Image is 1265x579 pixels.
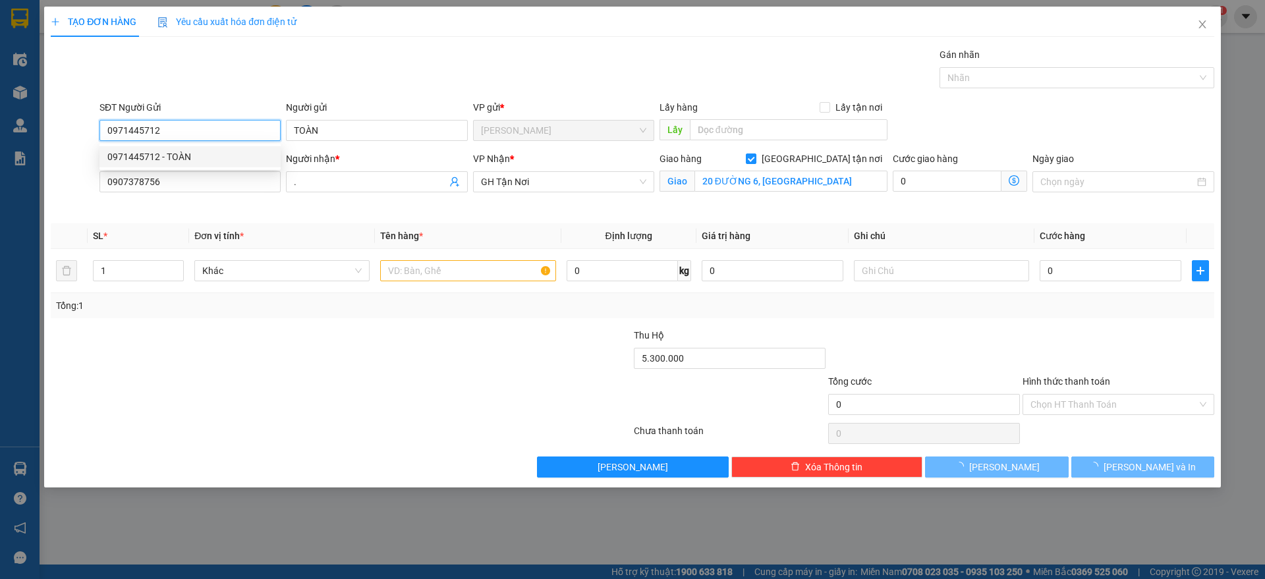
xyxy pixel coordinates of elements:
[940,49,980,60] label: Gán nhãn
[660,153,702,164] span: Giao hàng
[830,100,887,115] span: Lấy tận nơi
[1197,19,1208,30] span: close
[1032,153,1074,164] label: Ngày giao
[51,17,60,26] span: plus
[791,462,800,472] span: delete
[849,223,1034,249] th: Ghi chú
[126,77,198,123] span: BÁCH KHOA
[107,150,273,164] div: 0971445712 - TOÀN
[157,17,168,28] img: icon
[126,13,157,26] span: Nhận:
[1009,175,1019,186] span: dollar-circle
[157,16,296,27] span: Yêu cầu xuất hóa đơn điện tử
[93,231,103,241] span: SL
[702,231,750,241] span: Giá trị hàng
[1040,231,1085,241] span: Cước hàng
[598,460,668,474] span: [PERSON_NAME]
[56,260,77,281] button: delete
[893,171,1001,192] input: Cước giao hàng
[1104,460,1196,474] span: [PERSON_NAME] và In
[202,261,362,281] span: Khác
[286,100,467,115] div: Người gửi
[99,146,281,167] div: 0971445712 - TOÀN
[731,456,923,478] button: deleteXóa Thông tin
[126,59,218,77] div: 0347547132
[481,121,646,140] span: Gia Kiệm
[854,260,1029,281] input: Ghi Chú
[969,460,1040,474] span: [PERSON_NAME]
[925,456,1068,478] button: [PERSON_NAME]
[805,460,862,474] span: Xóa Thông tin
[660,102,698,113] span: Lấy hàng
[473,153,510,164] span: VP Nhận
[126,43,218,59] div: .
[660,171,694,192] span: Giao
[828,376,872,387] span: Tổng cước
[286,152,467,166] div: Người nhận
[1040,175,1194,189] input: Ngày giao
[893,153,958,164] label: Cước giao hàng
[694,171,887,192] input: Giao tận nơi
[1184,7,1221,43] button: Close
[955,462,969,471] span: loading
[51,16,136,27] span: TẠO ĐƠN HÀNG
[126,11,218,43] div: Bách Khoa
[678,260,691,281] span: kg
[756,152,887,166] span: [GEOGRAPHIC_DATA] tận nơi
[1023,376,1110,387] label: Hình thức thanh toán
[605,231,652,241] span: Định lượng
[473,100,654,115] div: VP gửi
[449,177,460,187] span: user-add
[481,172,646,192] span: GH Tận Nơi
[380,231,423,241] span: Tên hàng
[690,119,887,140] input: Dọc đường
[1071,456,1214,478] button: [PERSON_NAME] và In
[632,424,827,447] div: Chưa thanh toán
[380,260,555,281] input: VD: Bàn, Ghế
[1192,260,1209,281] button: plus
[634,330,664,341] span: Thu Hộ
[56,298,488,313] div: Tổng: 1
[194,231,244,241] span: Đơn vị tính
[702,260,843,281] input: 0
[537,456,729,478] button: [PERSON_NAME]
[99,100,281,115] div: SĐT Người Gửi
[660,119,690,140] span: Lấy
[11,11,117,41] div: [PERSON_NAME]
[126,84,145,98] span: DĐ:
[1089,462,1104,471] span: loading
[11,11,32,25] span: Gửi:
[1193,265,1208,276] span: plus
